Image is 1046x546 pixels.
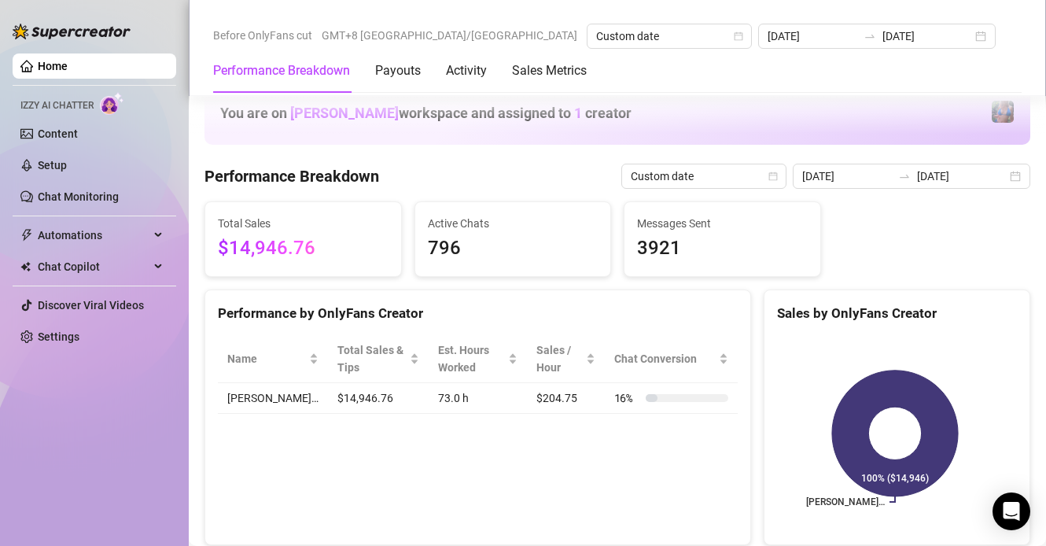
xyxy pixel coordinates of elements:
a: Settings [38,330,79,343]
span: Total Sales [218,215,389,232]
div: Open Intercom Messenger [993,493,1030,530]
span: 16 % [614,389,639,407]
td: $204.75 [527,383,605,414]
input: End date [882,28,972,45]
td: [PERSON_NAME]… [218,383,328,414]
th: Chat Conversion [605,335,738,383]
td: $14,946.76 [328,383,429,414]
span: swap-right [898,170,911,183]
div: Performance by OnlyFans Creator [218,303,738,324]
span: Total Sales & Tips [337,341,407,376]
span: Custom date [631,164,777,188]
span: Chat Copilot [38,254,149,279]
div: Payouts [375,61,421,80]
span: Automations [38,223,149,248]
input: Start date [768,28,857,45]
text: [PERSON_NAME]… [806,496,885,507]
span: swap-right [864,30,876,42]
span: Active Chats [428,215,599,232]
span: [PERSON_NAME] [290,105,399,121]
span: Messages Sent [637,215,808,232]
input: Start date [802,168,892,185]
div: Est. Hours Worked [438,341,505,376]
th: Sales / Hour [527,335,605,383]
span: $14,946.76 [218,234,389,264]
img: Jaylie [992,101,1014,123]
a: Content [38,127,78,140]
span: Before OnlyFans cut [213,24,312,47]
img: Chat Copilot [20,261,31,272]
a: Home [38,60,68,72]
td: 73.0 h [429,383,527,414]
div: Activity [446,61,487,80]
th: Name [218,335,328,383]
img: AI Chatter [100,92,124,115]
img: logo-BBDzfeDw.svg [13,24,131,39]
a: Setup [38,159,67,172]
span: Sales / Hour [536,341,583,376]
span: 796 [428,234,599,264]
span: 1 [574,105,582,121]
span: calendar [768,172,778,181]
span: Name [227,350,306,367]
span: calendar [734,31,743,41]
th: Total Sales & Tips [328,335,429,383]
span: Izzy AI Chatter [20,98,94,113]
input: End date [917,168,1007,185]
span: Chat Conversion [614,350,716,367]
h1: You are on workspace and assigned to creator [220,105,632,122]
div: Performance Breakdown [213,61,350,80]
h4: Performance Breakdown [204,165,379,187]
div: Sales Metrics [512,61,587,80]
span: Custom date [596,24,742,48]
span: GMT+8 [GEOGRAPHIC_DATA]/[GEOGRAPHIC_DATA] [322,24,577,47]
span: to [864,30,876,42]
span: to [898,170,911,183]
a: Discover Viral Videos [38,299,144,312]
span: thunderbolt [20,229,33,242]
div: Sales by OnlyFans Creator [777,303,1017,324]
span: 3921 [637,234,808,264]
a: Chat Monitoring [38,190,119,203]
